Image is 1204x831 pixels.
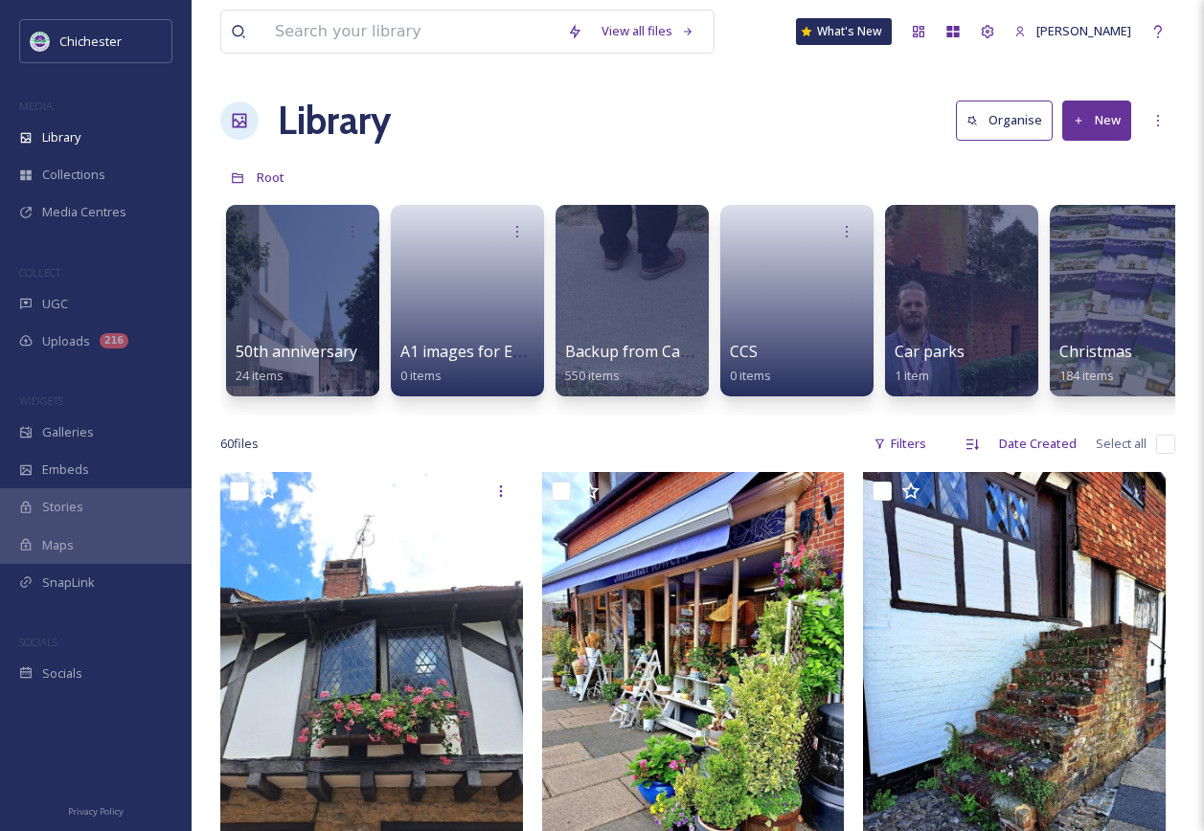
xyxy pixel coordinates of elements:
[956,101,1053,140] button: Organise
[796,18,892,45] a: What's New
[1059,343,1132,384] a: Christmas184 items
[19,635,57,649] span: SOCIALS
[42,166,105,184] span: Collections
[236,367,284,384] span: 24 items
[236,343,357,384] a: 50th anniversary24 items
[730,341,758,362] span: CCS
[956,101,1062,140] a: Organise
[895,367,929,384] span: 1 item
[1036,22,1131,39] span: [PERSON_NAME]
[19,393,63,408] span: WIDGETS
[42,498,83,516] span: Stories
[68,805,124,818] span: Privacy Policy
[565,367,620,384] span: 550 items
[19,99,53,113] span: MEDIA
[42,460,89,479] span: Embeds
[42,203,126,221] span: Media Centres
[42,295,68,313] span: UGC
[895,341,965,362] span: Car parks
[220,435,259,453] span: 60 file s
[257,168,284,186] span: Root
[1096,435,1147,453] span: Select all
[730,343,771,384] a: CCS0 items
[895,343,965,384] a: Car parks1 item
[1059,341,1132,362] span: Christmas
[730,367,771,384] span: 0 items
[257,166,284,189] a: Root
[42,573,95,592] span: SnapLink
[265,11,557,53] input: Search your library
[1059,367,1114,384] span: 184 items
[565,343,717,384] a: Backup from Camera550 items
[592,12,704,50] a: View all files
[989,425,1086,462] div: Date Created
[400,343,573,384] a: A1 images for EPH walls0 items
[59,33,122,50] span: Chichester
[42,128,80,146] span: Library
[278,92,391,149] a: Library
[400,341,573,362] span: A1 images for EPH walls
[42,536,74,554] span: Maps
[400,367,442,384] span: 0 items
[565,341,717,362] span: Backup from Camera
[68,798,124,821] a: Privacy Policy
[42,332,90,350] span: Uploads
[100,333,128,348] div: 216
[31,32,50,51] img: Logo_of_Chichester_District_Council.png
[1062,101,1131,140] button: New
[42,664,82,683] span: Socials
[1005,12,1141,50] a: [PERSON_NAME]
[19,265,60,280] span: COLLECT
[42,423,94,441] span: Galleries
[236,341,357,362] span: 50th anniversary
[864,425,936,462] div: Filters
